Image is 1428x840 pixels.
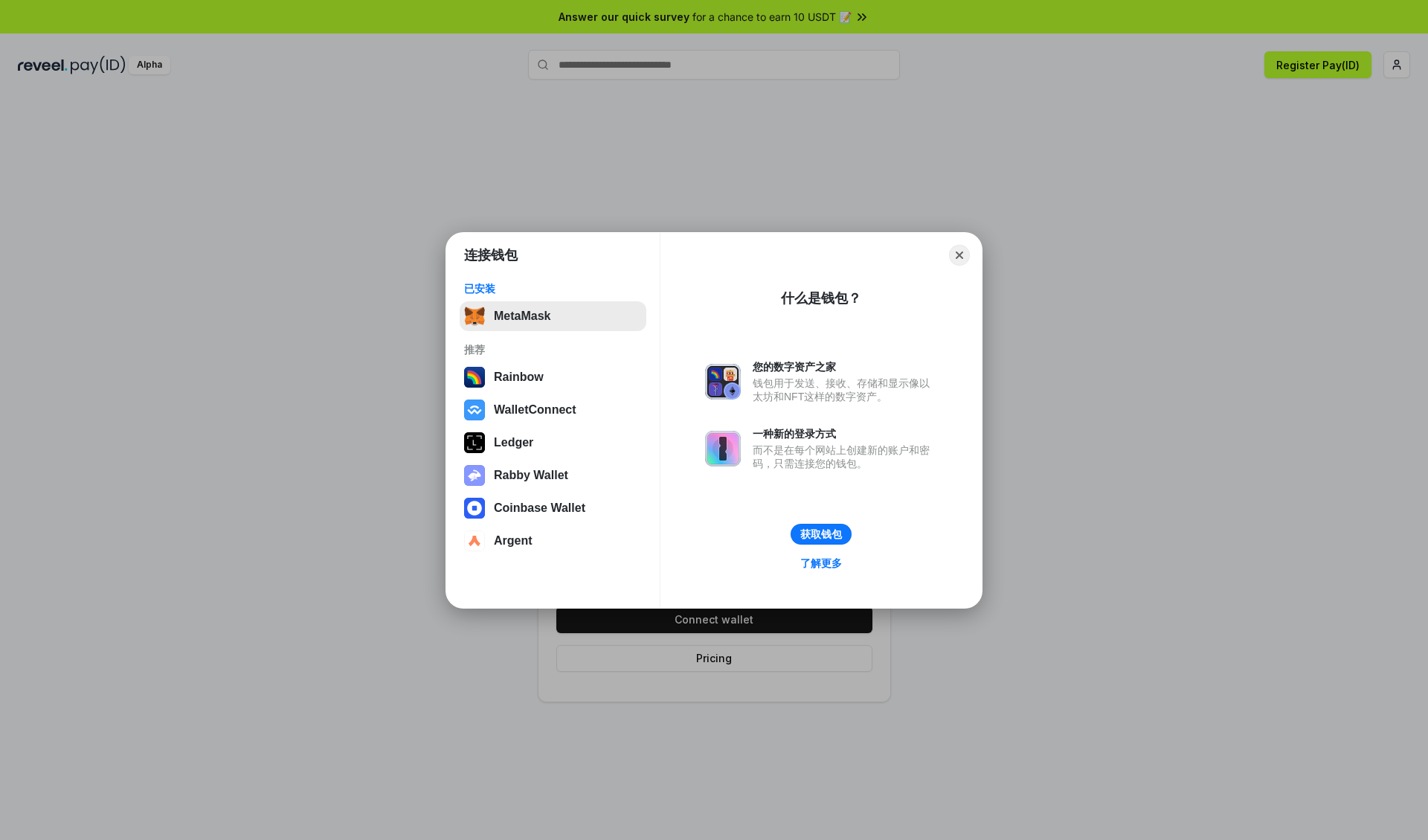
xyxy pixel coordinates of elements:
[781,289,861,307] div: 什么是钱包？
[753,376,937,403] div: 钱包用于发送、接收、存储和显示像以太坊和NFT这样的数字资产。
[464,400,485,420] img: svg+xml,%3Csvg%20width%3D%2228%22%20height%3D%2228%22%20viewBox%3D%220%200%2028%2028%22%20fill%3D...
[460,493,646,523] button: Coinbase Wallet
[753,427,937,440] div: 一种新的登录方式
[464,343,642,356] div: 推荐
[705,364,741,400] img: svg+xml,%3Csvg%20xmlns%3D%22http%3A%2F%2Fwww.w3.org%2F2000%2Fsvg%22%20fill%3D%22none%22%20viewBox...
[494,436,533,449] div: Ledger
[791,554,851,573] a: 了解更多
[494,469,568,482] div: Rabby Wallet
[494,403,576,417] div: WalletConnect
[753,360,937,373] div: 您的数字资产之家
[705,431,741,467] img: svg+xml,%3Csvg%20xmlns%3D%22http%3A%2F%2Fwww.w3.org%2F2000%2Fsvg%22%20fill%3D%22none%22%20viewBox...
[464,282,642,295] div: 已安装
[464,498,485,519] img: svg+xml,%3Csvg%20width%3D%2228%22%20height%3D%2228%22%20viewBox%3D%220%200%2028%2028%22%20fill%3D...
[460,301,646,331] button: MetaMask
[800,557,842,570] div: 了解更多
[464,530,485,551] img: svg+xml,%3Csvg%20width%3D%2228%22%20height%3D%2228%22%20viewBox%3D%220%200%2028%2028%22%20fill%3D...
[464,465,485,486] img: svg+xml,%3Csvg%20xmlns%3D%22http%3A%2F%2Fwww.w3.org%2F2000%2Fsvg%22%20fill%3D%22none%22%20viewBox...
[464,367,485,388] img: svg+xml,%3Csvg%20width%3D%22120%22%20height%3D%22120%22%20viewBox%3D%220%200%20120%20120%22%20fil...
[464,306,485,327] img: svg+xml,%3Csvg%20fill%3D%22none%22%20height%3D%2233%22%20viewBox%3D%220%200%2035%2033%22%20width%...
[460,395,646,425] button: WalletConnect
[494,371,544,384] div: Rainbow
[791,524,852,545] button: 获取钱包
[464,246,518,264] h1: 连接钱包
[800,528,842,541] div: 获取钱包
[494,534,533,548] div: Argent
[753,443,937,470] div: 而不是在每个网站上创建新的账户和密码，只需连接您的钱包。
[460,461,646,490] button: Rabby Wallet
[460,362,646,392] button: Rainbow
[949,245,970,266] button: Close
[494,501,585,515] div: Coinbase Wallet
[460,428,646,458] button: Ledger
[494,310,550,323] div: MetaMask
[460,526,646,556] button: Argent
[464,432,485,453] img: svg+xml,%3Csvg%20xmlns%3D%22http%3A%2F%2Fwww.w3.org%2F2000%2Fsvg%22%20width%3D%2228%22%20height%3...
